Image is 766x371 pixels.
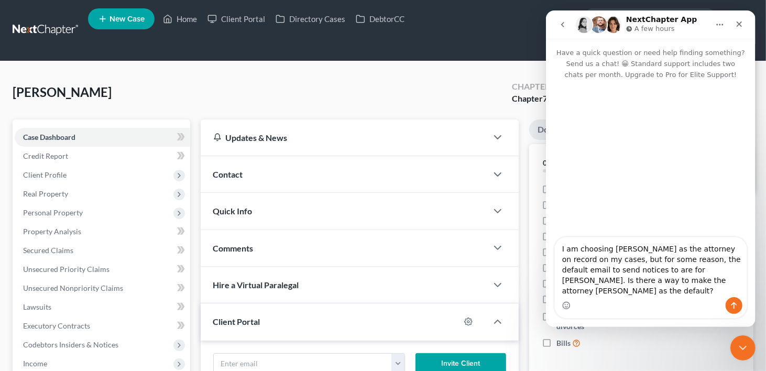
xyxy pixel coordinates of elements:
[604,9,700,28] input: Search by name...
[730,335,756,361] iframe: Intercom live chat
[23,189,68,198] span: Real Property
[23,170,67,179] span: Client Profile
[15,279,190,298] a: Unsecured Nonpriority Claims
[23,133,75,141] span: Case Dashboard
[15,128,190,147] a: Case Dashboard
[512,93,550,105] div: Chapter
[213,132,475,143] div: Updates & News
[23,208,83,217] span: Personal Property
[213,280,299,290] span: Hire a Virtual Paralegal
[15,147,190,166] a: Credit Report
[213,169,243,179] span: Contact
[529,119,565,140] a: Docs
[23,359,47,368] span: Income
[23,340,118,349] span: Codebtors Insiders & Notices
[15,260,190,279] a: Unsecured Priority Claims
[213,206,253,216] span: Quick Info
[158,9,202,28] a: Home
[202,9,270,28] a: Client Portal
[13,84,112,100] span: [PERSON_NAME]
[15,317,190,335] a: Executory Contracts
[23,302,51,311] span: Lawsuits
[213,317,260,326] span: Client Portal
[23,227,81,236] span: Property Analysis
[270,9,351,28] a: Directory Cases
[15,241,190,260] a: Secured Claims
[23,265,110,274] span: Unsecured Priority Claims
[23,151,68,160] span: Credit Report
[556,338,571,348] span: Bills
[543,93,548,103] span: 7
[15,222,190,241] a: Property Analysis
[23,283,123,292] span: Unsecured Nonpriority Claims
[718,9,753,28] a: Help
[213,243,254,253] span: Comments
[23,321,90,330] span: Executory Contracts
[351,9,410,28] a: DebtorCC
[23,246,73,255] span: Secured Claims
[110,15,145,23] span: New Case
[546,10,756,327] iframe: Intercom live chat
[15,298,190,317] a: Lawsuits
[543,158,590,167] strong: 0% Completed
[512,81,550,93] div: Chapter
